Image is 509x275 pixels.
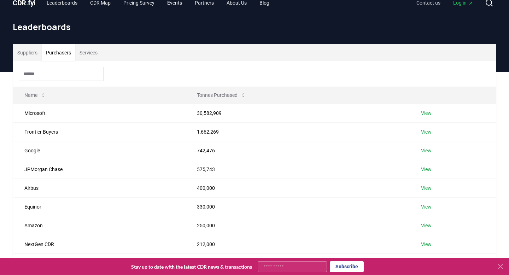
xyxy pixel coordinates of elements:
[13,235,186,253] td: NextGen CDR
[13,197,186,216] td: Equinor
[421,222,432,229] a: View
[186,216,410,235] td: 250,000
[421,203,432,210] a: View
[186,179,410,197] td: 400,000
[186,104,410,122] td: 30,582,909
[421,147,432,154] a: View
[186,235,410,253] td: 212,000
[421,241,432,248] a: View
[421,128,432,135] a: View
[13,122,186,141] td: Frontier Buyers
[421,166,432,173] a: View
[191,88,252,102] button: Tonnes Purchased
[19,88,52,102] button: Name
[421,110,432,117] a: View
[13,21,496,33] h1: Leaderboards
[186,141,410,160] td: 742,476
[13,216,186,235] td: Amazon
[186,122,410,141] td: 1,662,269
[42,44,75,61] button: Purchasers
[13,141,186,160] td: Google
[186,160,410,179] td: 575,743
[75,44,102,61] button: Services
[186,197,410,216] td: 330,000
[13,253,186,272] td: BCG
[13,44,42,61] button: Suppliers
[421,185,432,192] a: View
[13,160,186,179] td: JPMorgan Chase
[13,179,186,197] td: Airbus
[13,104,186,122] td: Microsoft
[186,253,410,272] td: 209,882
